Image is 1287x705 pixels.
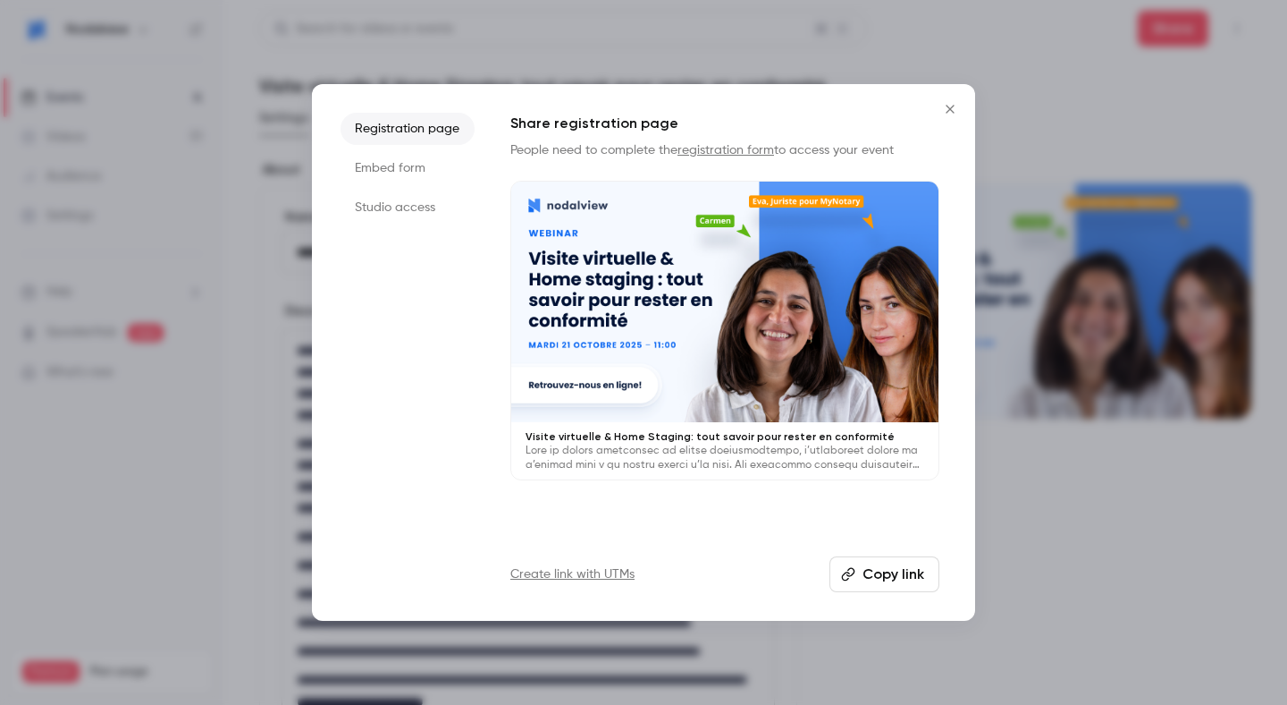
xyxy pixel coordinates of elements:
li: Embed form [341,152,475,184]
li: Studio access [341,191,475,224]
p: Lore ip dolors ametconsec ad elitse doeiusmodtempo, i’utlaboreet dolore ma a’enimad mini v qu nos... [526,444,924,472]
button: Copy link [829,556,939,592]
a: registration form [677,144,774,157]
p: People need to complete the to access your event [510,141,939,159]
h1: Share registration page [510,113,939,134]
a: Create link with UTMs [510,565,635,583]
button: Close [932,91,968,127]
p: Visite virtuelle & Home Staging: tout savoir pour rester en conformité [526,429,924,444]
a: Visite virtuelle & Home Staging: tout savoir pour rester en conformitéLore ip dolors ametconsec a... [510,181,939,480]
li: Registration page [341,113,475,145]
